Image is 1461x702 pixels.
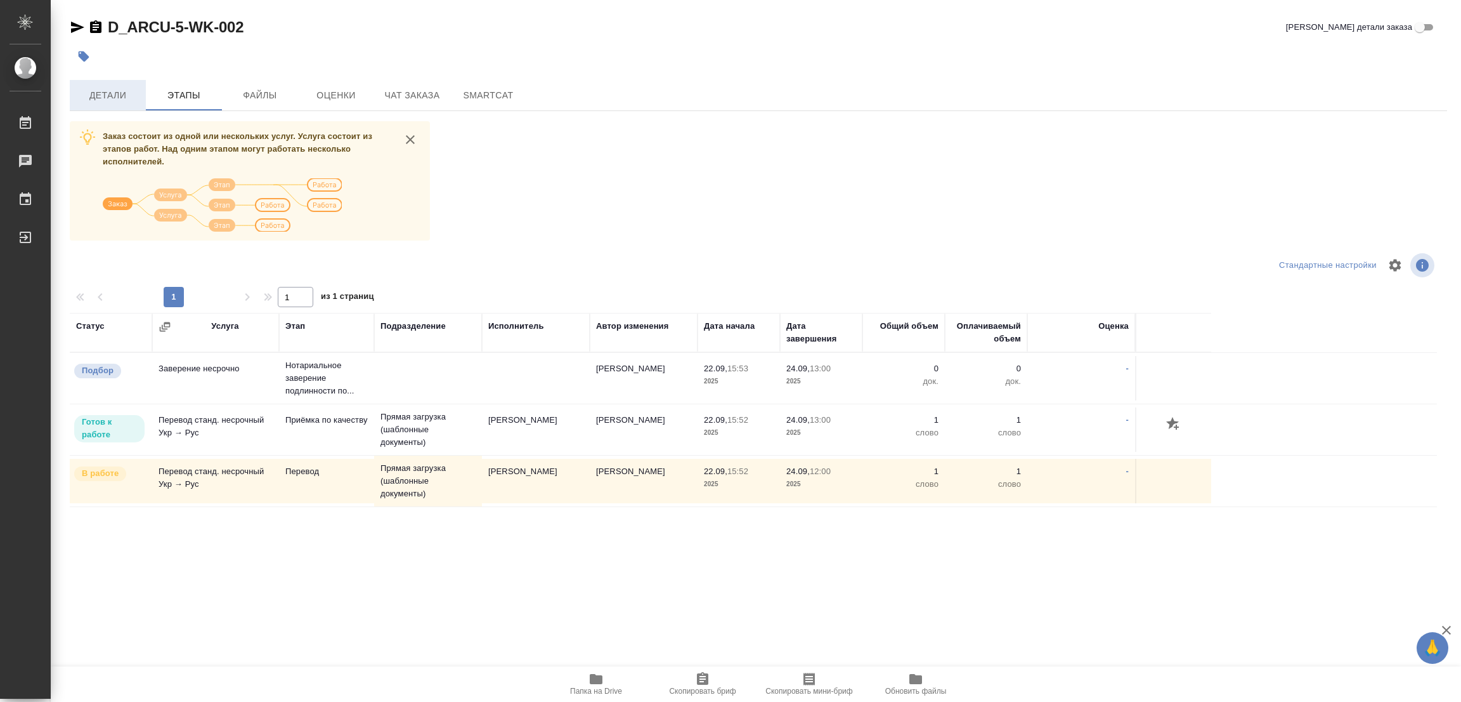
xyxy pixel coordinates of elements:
[76,320,105,333] div: Статус
[211,320,238,333] div: Услуга
[951,375,1021,388] p: док.
[1163,414,1185,435] button: Добавить оценку
[152,407,279,452] td: Перевод станд. несрочный Укр → Рус
[810,364,831,373] p: 13:00
[810,467,831,476] p: 12:00
[458,88,519,103] span: SmartCat
[596,320,668,333] div: Автор изменения
[1380,250,1410,281] span: Настроить таблицу
[704,478,774,491] p: 2025
[786,375,856,388] p: 2025
[1126,415,1129,425] a: -
[1422,635,1443,661] span: 🙏
[704,375,774,388] p: 2025
[380,320,446,333] div: Подразделение
[951,427,1021,439] p: слово
[727,415,748,425] p: 15:52
[152,356,279,401] td: Заверение несрочно
[1286,21,1412,34] span: [PERSON_NAME] детали заказа
[70,43,98,70] button: Добавить тэг
[1417,632,1448,664] button: 🙏
[951,414,1021,427] p: 1
[1276,256,1380,275] div: split button
[951,362,1021,375] p: 0
[590,459,698,503] td: [PERSON_NAME]
[704,320,755,333] div: Дата начала
[382,88,443,103] span: Чат заказа
[152,459,279,503] td: Перевод станд. несрочный Укр → Рус
[786,467,810,476] p: 24.09,
[727,364,748,373] p: 15:53
[482,459,590,503] td: [PERSON_NAME]
[488,320,544,333] div: Исполнитель
[401,130,420,149] button: close
[869,427,938,439] p: слово
[77,88,138,103] span: Детали
[159,321,171,333] button: Сгруппировать
[108,18,243,36] a: D_ARCU-5-WK-002
[374,456,482,507] td: Прямая загрузка (шаблонные документы)
[285,320,305,333] div: Этап
[786,478,856,491] p: 2025
[810,415,831,425] p: 13:00
[704,467,727,476] p: 22.09,
[70,20,85,35] button: Скопировать ссылку для ЯМессенджера
[285,359,368,397] p: Нотариальное заверение подлинности по...
[321,289,374,307] span: из 1 страниц
[869,478,938,491] p: слово
[704,364,727,373] p: 22.09,
[704,427,774,439] p: 2025
[869,362,938,375] p: 0
[230,88,290,103] span: Файлы
[153,88,214,103] span: Этапы
[1126,364,1129,373] a: -
[880,320,938,333] div: Общий объем
[103,131,372,166] span: Заказ состоит из одной или нескольких услуг. Услуга состоит из этапов работ. Над одним этапом мог...
[704,415,727,425] p: 22.09,
[482,407,590,452] td: [PERSON_NAME]
[590,356,698,401] td: [PERSON_NAME]
[869,465,938,478] p: 1
[1410,253,1437,277] span: Посмотреть информацию
[285,414,368,427] p: Приёмка по качеству
[786,320,856,345] div: Дата завершения
[82,416,137,441] p: Готов к работе
[82,364,114,377] p: Подбор
[951,465,1021,478] p: 1
[374,404,482,455] td: Прямая загрузка (шаблонные документы)
[869,375,938,388] p: док.
[1098,320,1129,333] div: Оценка
[786,415,810,425] p: 24.09,
[1126,467,1129,476] a: -
[82,467,119,480] p: В работе
[88,20,103,35] button: Скопировать ссылку
[306,88,367,103] span: Оценки
[590,407,698,452] td: [PERSON_NAME]
[951,478,1021,491] p: слово
[869,414,938,427] p: 1
[727,467,748,476] p: 15:52
[951,320,1021,345] div: Оплачиваемый объем
[786,427,856,439] p: 2025
[786,364,810,373] p: 24.09,
[285,465,368,478] p: Перевод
